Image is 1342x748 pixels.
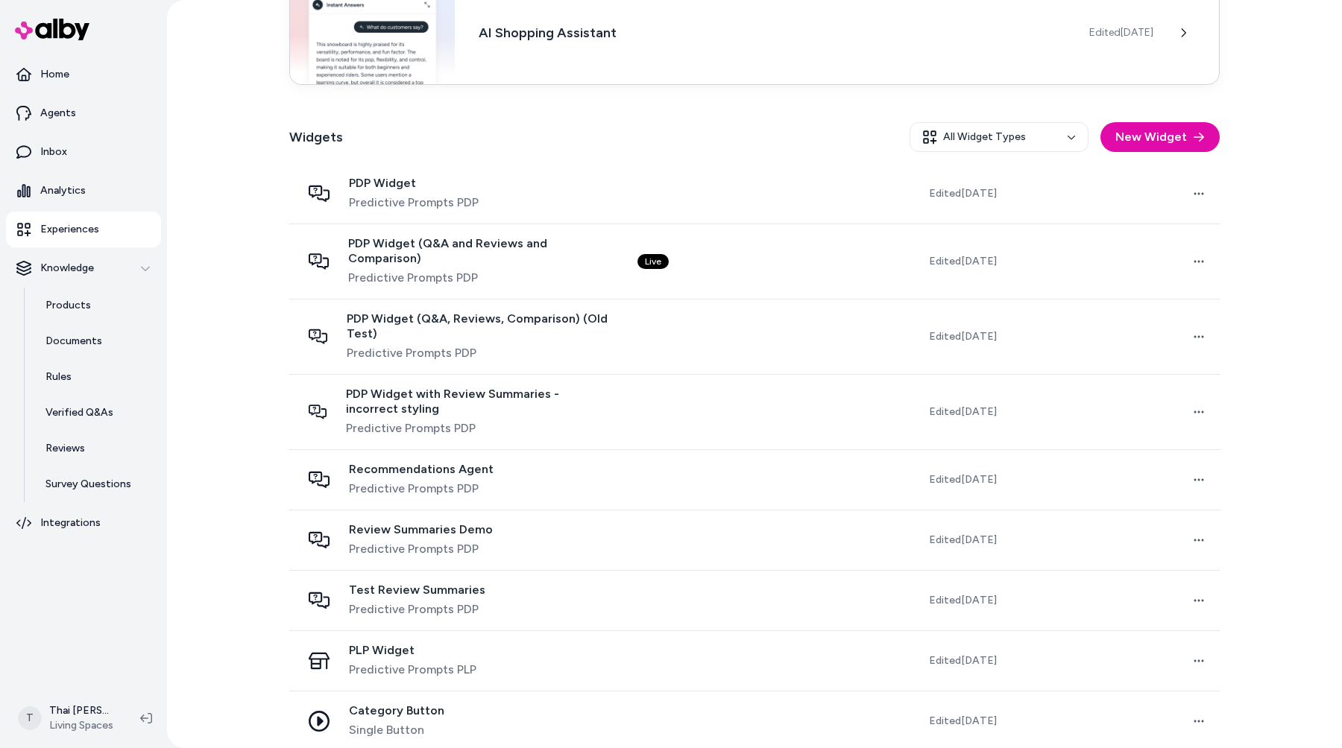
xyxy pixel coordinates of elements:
a: Inbox [6,134,161,170]
div: Live [637,254,669,269]
button: TThai [PERSON_NAME]Living Spaces [9,694,128,742]
span: PDP Widget [349,176,479,191]
span: Predictive Prompts PDP [349,540,493,558]
h2: Widgets [289,127,343,148]
a: Verified Q&As [31,395,161,431]
span: Predictive Prompts PLP [349,661,476,679]
p: Analytics [40,183,86,198]
span: T [18,706,42,730]
span: Review Summaries Demo [349,522,493,537]
span: Single Button [349,721,444,739]
button: Knowledge [6,250,161,286]
span: Edited [DATE] [929,533,997,548]
span: Predictive Prompts PDP [349,480,494,498]
a: Documents [31,323,161,359]
span: Test Review Summaries [349,583,485,598]
span: Edited [DATE] [929,329,997,344]
span: Edited [DATE] [929,714,997,729]
span: Predictive Prompts PDP [346,419,613,437]
span: Category Button [349,703,444,718]
span: Edited [DATE] [929,186,997,201]
span: Predictive Prompts PDP [347,344,613,362]
a: Survey Questions [31,466,161,502]
span: Edited [DATE] [929,653,997,668]
span: PDP Widget (Q&A and Reviews and Comparison) [348,236,614,266]
img: alby Logo [15,19,89,40]
p: Reviews [45,441,85,456]
span: Predictive Prompts PDP [349,600,485,618]
span: Edited [DATE] [1089,25,1153,40]
button: New Widget [1100,122,1220,152]
p: Knowledge [40,261,94,276]
a: Home [6,57,161,92]
span: Recommendations Agent [349,462,494,477]
span: Living Spaces [49,718,116,733]
h3: AI Shopping Assistant [479,22,1065,43]
a: Rules [31,359,161,395]
span: Edited [DATE] [929,254,997,269]
p: Experiences [40,222,99,237]
a: Reviews [31,431,161,466]
span: Edited [DATE] [929,472,997,487]
p: Survey Questions [45,477,131,492]
p: Inbox [40,145,67,159]
span: Predictive Prompts PDP [348,269,614,287]
button: All Widget Types [910,122,1089,152]
p: Rules [45,370,72,384]
a: Analytics [6,173,161,209]
span: Edited [DATE] [929,405,997,419]
p: Integrations [40,516,101,530]
span: PDP Widget with Review Summaries - incorrect styling [346,387,613,416]
a: Agents [6,95,161,131]
span: PDP Widget (Q&A, Reviews, Comparison) (Old Test) [347,311,613,341]
p: Verified Q&As [45,405,113,420]
p: Products [45,298,91,313]
p: Documents [45,334,102,349]
span: PLP Widget [349,643,476,658]
p: Thai [PERSON_NAME] [49,703,116,718]
p: Home [40,67,69,82]
a: Products [31,288,161,323]
span: Predictive Prompts PDP [349,194,479,212]
a: Integrations [6,505,161,541]
span: Edited [DATE] [929,593,997,608]
a: Experiences [6,212,161,247]
p: Agents [40,106,76,121]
